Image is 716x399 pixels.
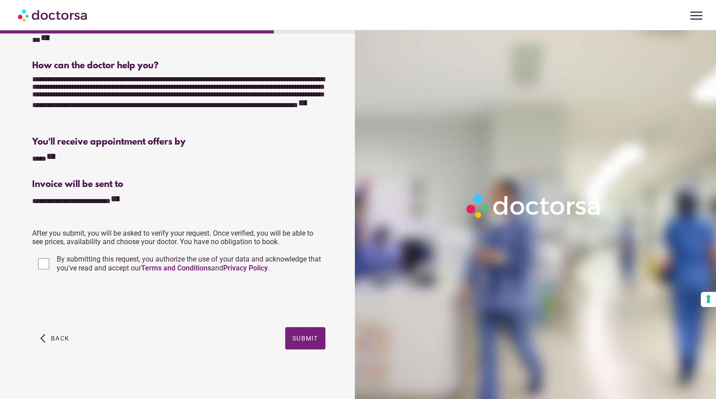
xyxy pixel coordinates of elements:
div: You'll receive appointment offers by [32,137,325,147]
button: Submit [285,327,325,349]
div: Invoice will be sent to [32,179,325,190]
span: By submitting this request, you authorize the use of your data and acknowledge that you've read a... [57,255,321,272]
span: menu [688,7,705,24]
img: Doctorsa.com [18,5,88,25]
img: Logo-Doctorsa-trans-White-partial-flat.png [462,190,606,222]
span: Submit [292,335,318,342]
iframe: reCAPTCHA [32,283,168,318]
p: After you submit, you will be asked to verify your request. Once verified, you will be able to se... [32,229,325,246]
button: arrow_back_ios Back [37,327,73,349]
span: Back [51,335,69,342]
button: Your consent preferences for tracking technologies [701,292,716,307]
div: How can the doctor help you? [32,61,325,71]
a: Terms and Conditions [141,264,211,272]
a: Privacy Policy [223,264,268,272]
